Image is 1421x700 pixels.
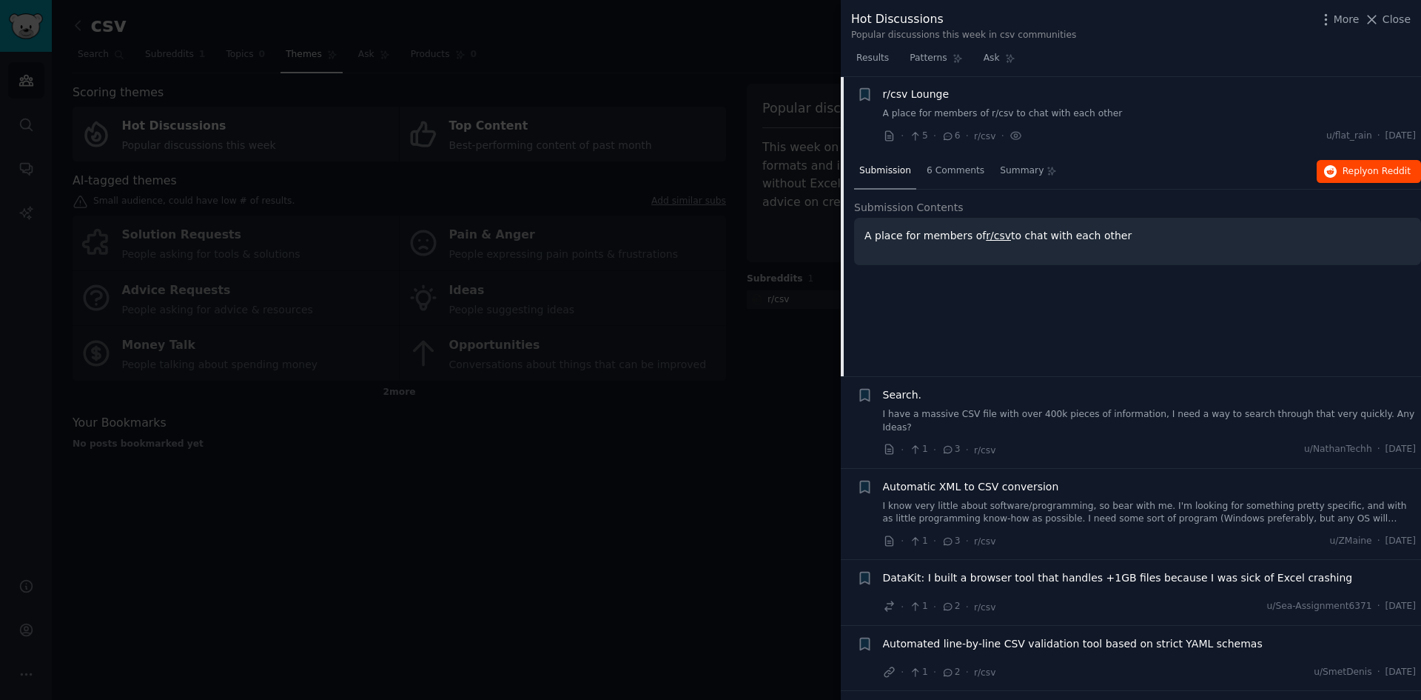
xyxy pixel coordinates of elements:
[1385,666,1416,679] span: [DATE]
[966,442,969,458] span: ·
[941,535,960,548] span: 3
[1377,600,1380,613] span: ·
[909,130,927,143] span: 5
[883,636,1263,652] a: Automated line-by-line CSV validation tool based on strict YAML schemas
[941,130,960,143] span: 6
[974,536,996,547] span: r/csv
[901,599,904,615] span: ·
[1266,600,1371,613] span: u/Sea-Assignment6371
[933,128,936,144] span: ·
[933,664,936,680] span: ·
[1000,164,1044,178] span: Summary
[909,666,927,679] span: 1
[1377,443,1380,456] span: ·
[1377,666,1380,679] span: ·
[883,479,1059,495] a: Automatic XML to CSV conversion
[978,47,1021,77] a: Ask
[966,128,969,144] span: ·
[1385,443,1416,456] span: [DATE]
[966,664,969,680] span: ·
[856,52,889,65] span: Results
[883,408,1417,434] a: I have a massive CSV file with over 400k pieces of information, I need a way to search through th...
[1317,160,1421,184] button: Replyon Reddit
[910,52,947,65] span: Patterns
[851,10,1076,29] div: Hot Discussions
[883,387,922,403] a: Search.
[1343,165,1411,179] span: Reply
[966,533,969,549] span: ·
[854,200,964,216] span: Submission Contents
[1377,130,1380,143] span: ·
[1385,130,1416,143] span: [DATE]
[901,664,904,680] span: ·
[1334,12,1360,27] span: More
[927,164,984,178] span: 6 Comments
[974,131,996,141] span: r/csv
[984,52,1000,65] span: Ask
[1364,12,1411,27] button: Close
[1383,12,1411,27] span: Close
[941,443,960,456] span: 3
[1001,128,1004,144] span: ·
[1385,600,1416,613] span: [DATE]
[1385,535,1416,548] span: [DATE]
[1314,666,1371,679] span: u/SmetDenis
[986,230,1011,241] a: r/csv
[901,442,904,458] span: ·
[941,666,960,679] span: 2
[1326,130,1372,143] span: u/flat_rain
[904,47,967,77] a: Patterns
[1304,443,1372,456] span: u/NathanTechh
[909,600,927,613] span: 1
[974,667,996,678] span: r/csv
[883,500,1417,526] a: I know very little about software/programming, so bear with me. I'm looking for something pretty ...
[933,599,936,615] span: ·
[941,600,960,613] span: 2
[859,164,911,178] span: Submission
[1377,535,1380,548] span: ·
[901,533,904,549] span: ·
[933,442,936,458] span: ·
[974,445,996,456] span: r/csv
[851,29,1076,42] div: Popular discussions this week in csv communities
[933,533,936,549] span: ·
[864,228,1411,244] p: A place for members of to chat with each other
[1330,535,1372,548] span: u/ZMaine
[966,599,969,615] span: ·
[851,47,894,77] a: Results
[883,570,1353,586] a: DataKit: I built a browser tool that handles +1GB files because I was sick of Excel crashing
[909,535,927,548] span: 1
[1318,12,1360,27] button: More
[883,87,950,102] a: r/csv Lounge
[883,107,1417,121] a: A place for members of r/csv to chat with each other
[901,128,904,144] span: ·
[909,443,927,456] span: 1
[1368,166,1411,176] span: on Reddit
[974,602,996,613] span: r/csv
